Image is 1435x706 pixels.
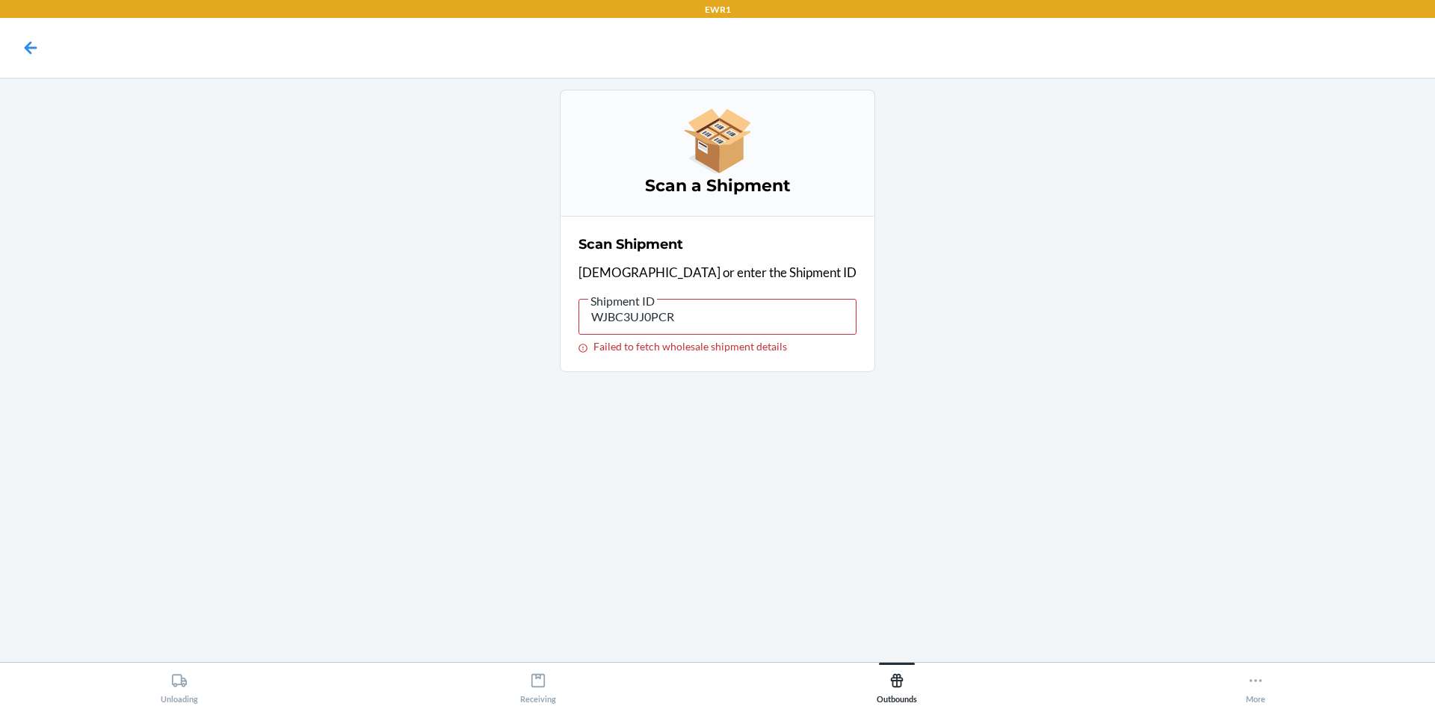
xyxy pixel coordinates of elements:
[578,299,857,335] input: Shipment ID Failed to fetch wholesale shipment details
[1246,666,1265,704] div: More
[877,666,917,704] div: Outbounds
[717,663,1076,704] button: Outbounds
[578,263,857,282] p: [DEMOGRAPHIC_DATA] or enter the Shipment ID
[705,3,731,16] p: EWR1
[578,341,857,353] div: Failed to fetch wholesale shipment details
[161,666,198,704] div: Unloading
[588,294,657,309] span: Shipment ID
[578,174,857,198] h3: Scan a Shipment
[520,666,556,704] div: Receiving
[578,235,683,254] h2: Scan Shipment
[1076,663,1435,704] button: More
[359,663,717,704] button: Receiving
